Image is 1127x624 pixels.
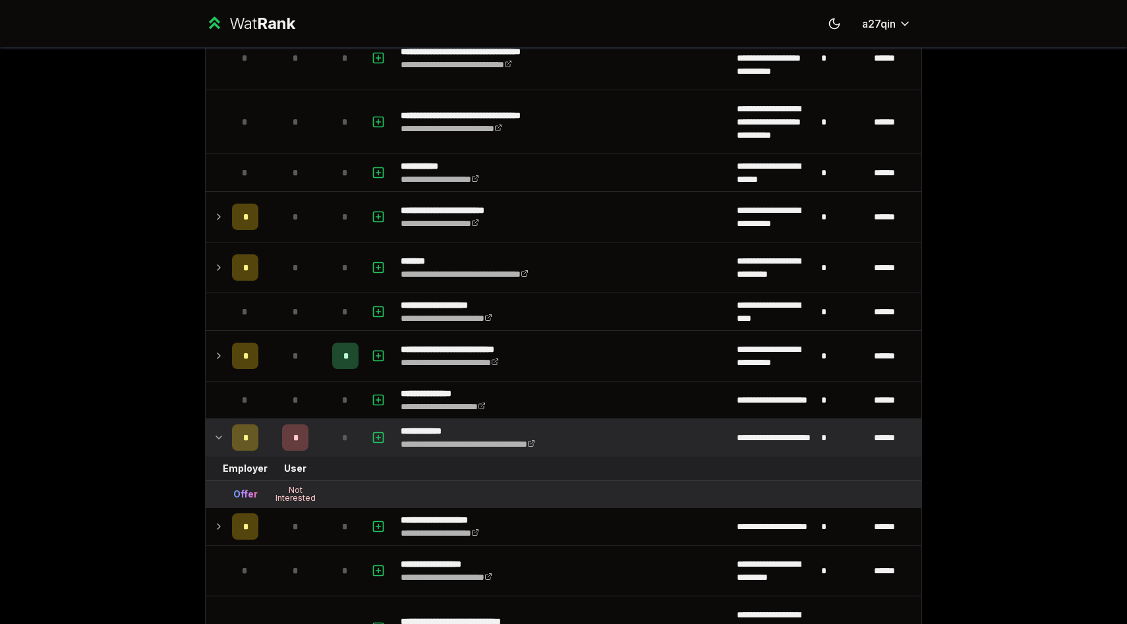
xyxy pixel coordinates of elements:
[233,488,258,501] div: Offer
[229,13,295,34] div: Wat
[205,13,295,34] a: WatRank
[852,12,922,36] button: a27qin
[269,486,322,502] div: Not Interested
[862,16,896,32] span: a27qin
[257,14,295,33] span: Rank
[227,457,264,480] td: Employer
[264,457,327,480] td: User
